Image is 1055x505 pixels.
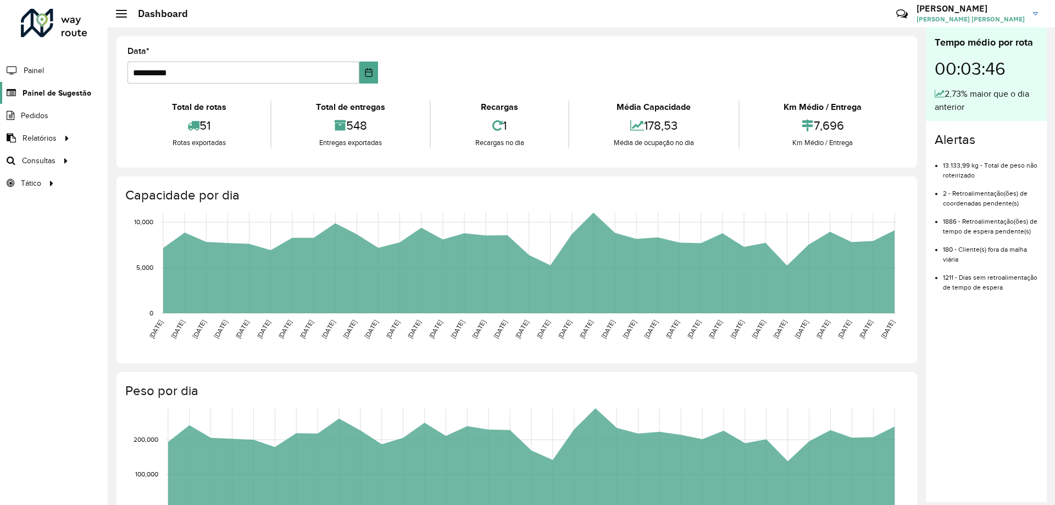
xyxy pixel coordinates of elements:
div: Média de ocupação no dia [572,137,735,148]
text: [DATE] [406,319,422,340]
div: Total de rotas [130,101,268,114]
text: [DATE] [449,319,465,340]
text: 100,000 [135,470,158,478]
div: 178,53 [572,114,735,137]
text: [DATE] [643,319,659,340]
text: [DATE] [600,319,616,340]
text: [DATE] [621,319,637,340]
text: [DATE] [751,319,767,340]
div: Total de entregas [274,101,426,114]
text: [DATE] [772,319,788,340]
text: [DATE] [578,319,594,340]
h4: Capacidade por dia [125,187,906,203]
li: 2 - Retroalimentação(ões) de coordenadas pendente(s) [943,180,1038,208]
div: Km Médio / Entrega [742,101,903,114]
text: [DATE] [664,319,680,340]
text: [DATE] [535,319,551,340]
text: [DATE] [471,319,487,340]
text: [DATE] [880,319,896,340]
text: [DATE] [234,319,250,340]
text: [DATE] [385,319,401,340]
div: 2,73% maior que o dia anterior [935,87,1038,114]
button: Choose Date [359,62,379,84]
li: 1886 - Retroalimentação(ões) de tempo de espera pendente(s) [943,208,1038,236]
div: 51 [130,114,268,137]
div: 1 [434,114,565,137]
span: Painel [24,65,44,76]
text: [DATE] [191,319,207,340]
h4: Alertas [935,132,1038,148]
span: [PERSON_NAME] [PERSON_NAME] [917,14,1025,24]
span: Pedidos [21,110,48,121]
text: [DATE] [427,319,443,340]
div: Recargas [434,101,565,114]
text: [DATE] [170,319,186,340]
text: [DATE] [320,319,336,340]
li: 180 - Cliente(s) fora da malha viária [943,236,1038,264]
span: Tático [21,177,41,189]
div: Km Médio / Entrega [742,137,903,148]
label: Data [127,45,149,58]
text: 0 [149,309,153,317]
text: 5,000 [136,264,153,271]
text: [DATE] [256,319,271,340]
text: 200,000 [134,436,158,443]
text: [DATE] [213,319,229,340]
h2: Dashboard [127,8,188,20]
h3: [PERSON_NAME] [917,3,1025,14]
h4: Peso por dia [125,383,906,399]
text: [DATE] [858,319,874,340]
div: 7,696 [742,114,903,137]
div: Média Capacidade [572,101,735,114]
text: [DATE] [148,319,164,340]
div: Tempo médio por rota [935,35,1038,50]
div: 548 [274,114,426,137]
text: [DATE] [815,319,831,340]
text: [DATE] [363,319,379,340]
text: [DATE] [557,319,573,340]
li: 1211 - Dias sem retroalimentação de tempo de espera [943,264,1038,292]
text: [DATE] [686,319,702,340]
text: [DATE] [793,319,809,340]
span: Relatórios [23,132,57,144]
text: [DATE] [277,319,293,340]
div: Recargas no dia [434,137,565,148]
text: [DATE] [729,319,745,340]
li: 13.133,99 kg - Total de peso não roteirizado [943,152,1038,180]
text: [DATE] [298,319,314,340]
div: Entregas exportadas [274,137,426,148]
text: [DATE] [492,319,508,340]
div: 00:03:46 [935,50,1038,87]
span: Consultas [22,155,55,167]
text: [DATE] [342,319,358,340]
span: Painel de Sugestão [23,87,91,99]
text: [DATE] [514,319,530,340]
text: [DATE] [836,319,852,340]
text: [DATE] [707,319,723,340]
div: Rotas exportadas [130,137,268,148]
a: Contato Rápido [890,2,914,26]
text: 10,000 [134,218,153,225]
